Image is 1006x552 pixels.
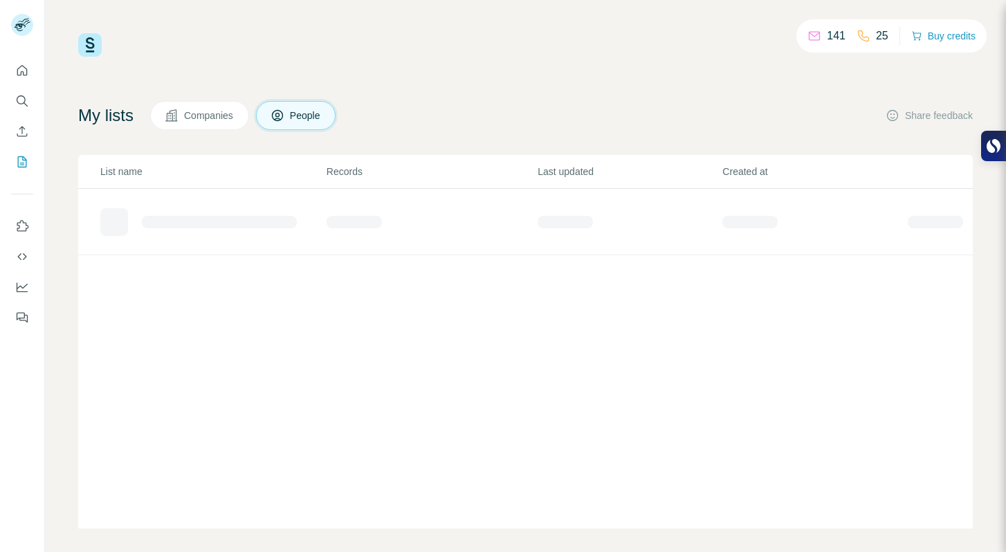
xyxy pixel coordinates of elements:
button: My lists [11,149,33,174]
button: Enrich CSV [11,119,33,144]
span: Companies [184,109,235,122]
p: List name [100,165,325,178]
p: Records [327,165,536,178]
button: Feedback [11,305,33,330]
p: Created at [722,165,906,178]
button: Quick start [11,58,33,83]
button: Search [11,89,33,113]
span: People [290,109,322,122]
button: Dashboard [11,275,33,300]
button: Use Surfe on LinkedIn [11,214,33,239]
button: Buy credits [911,26,976,46]
p: 25 [876,28,888,44]
h4: My lists [78,104,134,127]
button: Share feedback [886,109,973,122]
img: Surfe Logo [78,33,102,57]
button: Use Surfe API [11,244,33,269]
p: Last updated [538,165,721,178]
p: 141 [827,28,845,44]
